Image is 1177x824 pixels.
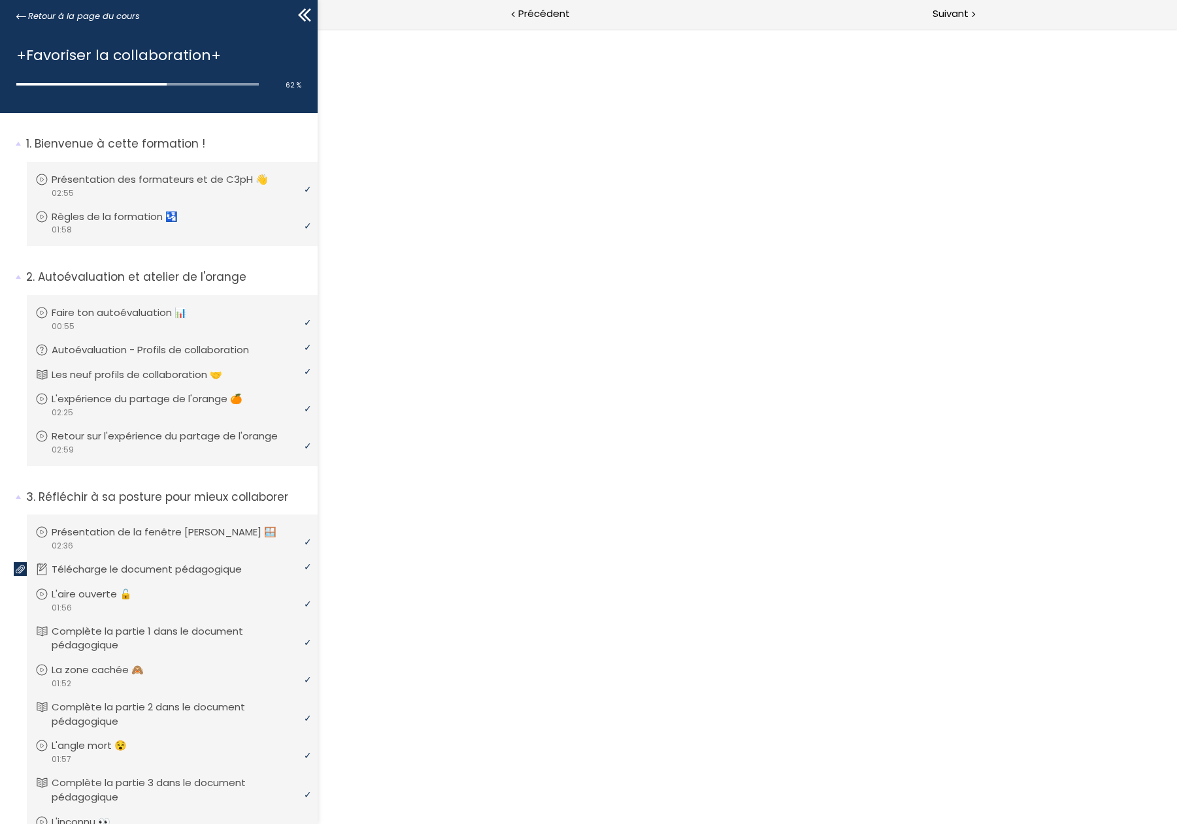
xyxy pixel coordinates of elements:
p: Retour sur l'expérience du partage de l'orange [52,429,297,443]
p: Complète la partie 2 dans le document pédagogique [52,700,306,729]
span: 00:55 [51,321,75,332]
p: Autoévaluation - Profils de collaboration [52,343,269,357]
span: Suivant [933,6,969,22]
iframe: chat widget [7,795,140,824]
span: 02:59 [51,444,74,456]
p: Faire ton autoévaluation 📊 [52,306,207,320]
p: L'angle mort 😵 [52,738,146,753]
p: L'aire ouverte 🔓 [52,587,152,601]
span: Précédent [518,6,570,22]
p: Présentation des formateurs et de C3pH 👋 [52,172,288,187]
p: Télécharge le document pédagogique [52,562,261,577]
span: 3. [26,489,35,505]
p: Les neuf profils de collaboration 🤝 [52,368,242,382]
p: L'expérience du partage de l'orange 🍊 [52,392,262,406]
p: Autoévaluation et atelier de l'orange [26,269,308,285]
p: Règles de la formation 🛂 [52,210,197,224]
p: Complète la partie 1 dans le document pédagogique [52,624,306,653]
span: 02:55 [51,187,74,199]
span: 01:58 [51,224,72,236]
span: 01:52 [51,678,71,689]
span: 02:25 [51,407,73,419]
span: 01:56 [51,602,72,614]
span: Retour à la page du cours [28,9,140,24]
p: Bienvenue à cette formation ! [26,136,308,152]
p: La zone cachée 🙈 [52,663,163,677]
span: 01:57 [51,753,71,765]
a: Retour à la page du cours [16,9,140,24]
h1: +Favoriser la collaboration+ [16,44,295,67]
p: Présentation de la fenêtre [PERSON_NAME] 🪟 [52,525,296,539]
span: 02:36 [51,540,73,552]
span: 62 % [286,80,301,90]
span: 2. [26,269,35,285]
p: Réfléchir à sa posture pour mieux collaborer [26,489,308,505]
span: 1. [26,136,31,152]
p: Complète la partie 3 dans le document pédagogique [52,776,306,804]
